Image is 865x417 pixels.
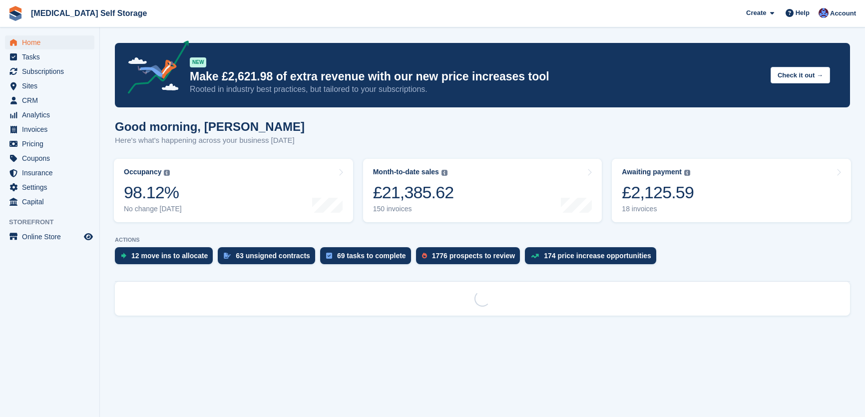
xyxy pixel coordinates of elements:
img: move_ins_to_allocate_icon-fdf77a2bb77ea45bf5b3d319d69a93e2d87916cf1d5bf7949dd705db3b84f3ca.svg [121,253,126,259]
span: Insurance [22,166,82,180]
a: Month-to-date sales £21,385.62 150 invoices [363,159,602,222]
a: menu [5,64,94,78]
a: menu [5,108,94,122]
img: task-75834270c22a3079a89374b754ae025e5fb1db73e45f91037f5363f120a921f8.svg [326,253,332,259]
div: No change [DATE] [124,205,182,213]
a: Awaiting payment £2,125.59 18 invoices [612,159,851,222]
span: Coupons [22,151,82,165]
span: Analytics [22,108,82,122]
span: Online Store [22,230,82,244]
a: menu [5,122,94,136]
span: Help [796,8,810,18]
div: Occupancy [124,168,161,176]
a: Occupancy 98.12% No change [DATE] [114,159,353,222]
span: Capital [22,195,82,209]
span: Account [830,8,856,18]
a: menu [5,50,94,64]
a: 69 tasks to complete [320,247,416,269]
div: 174 price increase opportunities [544,252,651,260]
div: £21,385.62 [373,182,454,203]
a: menu [5,79,94,93]
img: price_increase_opportunities-93ffe204e8149a01c8c9dc8f82e8f89637d9d84a8eef4429ea346261dce0b2c0.svg [531,254,539,258]
div: 69 tasks to complete [337,252,406,260]
span: Create [746,8,766,18]
a: Preview store [82,231,94,243]
a: menu [5,151,94,165]
a: menu [5,166,94,180]
div: 98.12% [124,182,182,203]
a: menu [5,35,94,49]
a: 63 unsigned contracts [218,247,320,269]
img: icon-info-grey-7440780725fd019a000dd9b08b2336e03edf1995a4989e88bcd33f0948082b44.svg [441,170,447,176]
p: Here's what's happening across your business [DATE] [115,135,305,146]
img: price-adjustments-announcement-icon-8257ccfd72463d97f412b2fc003d46551f7dbcb40ab6d574587a9cd5c0d94... [119,40,189,97]
img: icon-info-grey-7440780725fd019a000dd9b08b2336e03edf1995a4989e88bcd33f0948082b44.svg [164,170,170,176]
img: contract_signature_icon-13c848040528278c33f63329250d36e43548de30e8caae1d1a13099fd9432cc5.svg [224,253,231,259]
button: Check it out → [771,67,830,83]
a: menu [5,230,94,244]
span: Home [22,35,82,49]
span: Sites [22,79,82,93]
div: £2,125.59 [622,182,694,203]
a: menu [5,93,94,107]
span: Settings [22,180,82,194]
div: 12 move ins to allocate [131,252,208,260]
span: CRM [22,93,82,107]
div: 18 invoices [622,205,694,213]
img: Helen Walker [819,8,829,18]
span: Subscriptions [22,64,82,78]
h1: Good morning, [PERSON_NAME] [115,120,305,133]
a: [MEDICAL_DATA] Self Storage [27,5,151,21]
a: menu [5,180,94,194]
div: Month-to-date sales [373,168,439,176]
span: Pricing [22,137,82,151]
div: 1776 prospects to review [432,252,515,260]
img: prospect-51fa495bee0391a8d652442698ab0144808aea92771e9ea1ae160a38d050c398.svg [422,253,427,259]
p: ACTIONS [115,237,850,243]
p: Rooted in industry best practices, but tailored to your subscriptions. [190,84,763,95]
span: Storefront [9,217,99,227]
span: Tasks [22,50,82,64]
a: 1776 prospects to review [416,247,525,269]
a: menu [5,137,94,151]
img: stora-icon-8386f47178a22dfd0bd8f6a31ec36ba5ce8667c1dd55bd0f319d3a0aa187defe.svg [8,6,23,21]
span: Invoices [22,122,82,136]
a: 174 price increase opportunities [525,247,661,269]
img: icon-info-grey-7440780725fd019a000dd9b08b2336e03edf1995a4989e88bcd33f0948082b44.svg [684,170,690,176]
div: 150 invoices [373,205,454,213]
div: 63 unsigned contracts [236,252,310,260]
div: NEW [190,57,206,67]
div: Awaiting payment [622,168,682,176]
a: menu [5,195,94,209]
p: Make £2,621.98 of extra revenue with our new price increases tool [190,69,763,84]
a: 12 move ins to allocate [115,247,218,269]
